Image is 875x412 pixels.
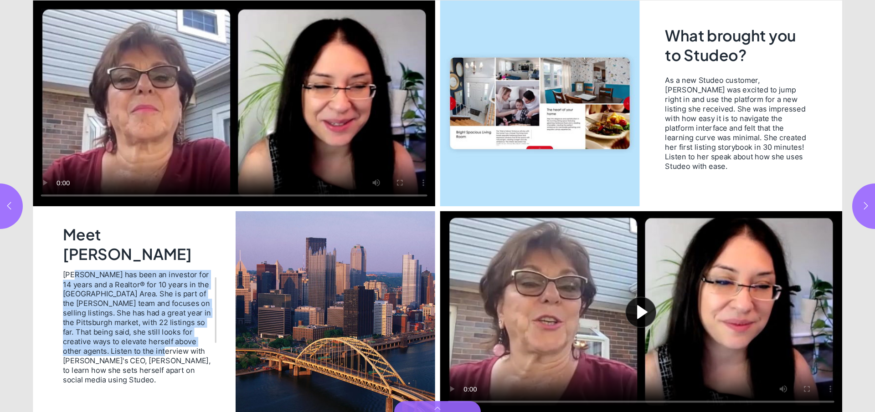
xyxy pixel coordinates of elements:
[33,0,435,206] video: Video
[63,224,215,262] h2: Meet [PERSON_NAME]
[665,25,812,67] h2: What brought you to Studeo?
[665,75,809,171] span: As a new Studeo customer, [PERSON_NAME] was excited to jump right in and use the platform for a n...
[63,270,212,384] span: [PERSON_NAME] has been an investor for 14 years and a Realtor® for 10 years in the [GEOGRAPHIC_DA...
